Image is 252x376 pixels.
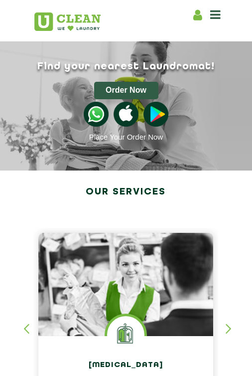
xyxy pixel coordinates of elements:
button: Order Now [94,82,158,99]
h4: [MEDICAL_DATA] [46,361,206,370]
h2: Our Services [33,183,218,201]
h1: Find your nearest Laundromat! [26,61,226,72]
img: Laundry Services near me [107,316,144,354]
img: playstoreicon.png [143,102,168,127]
img: UClean Laundry and Dry Cleaning [34,12,101,31]
img: apple-icon.png [114,102,138,127]
img: Drycleaners near me [38,233,213,374]
img: whatsappicon.png [84,102,109,127]
a: Place Your Order Now [89,133,163,141]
